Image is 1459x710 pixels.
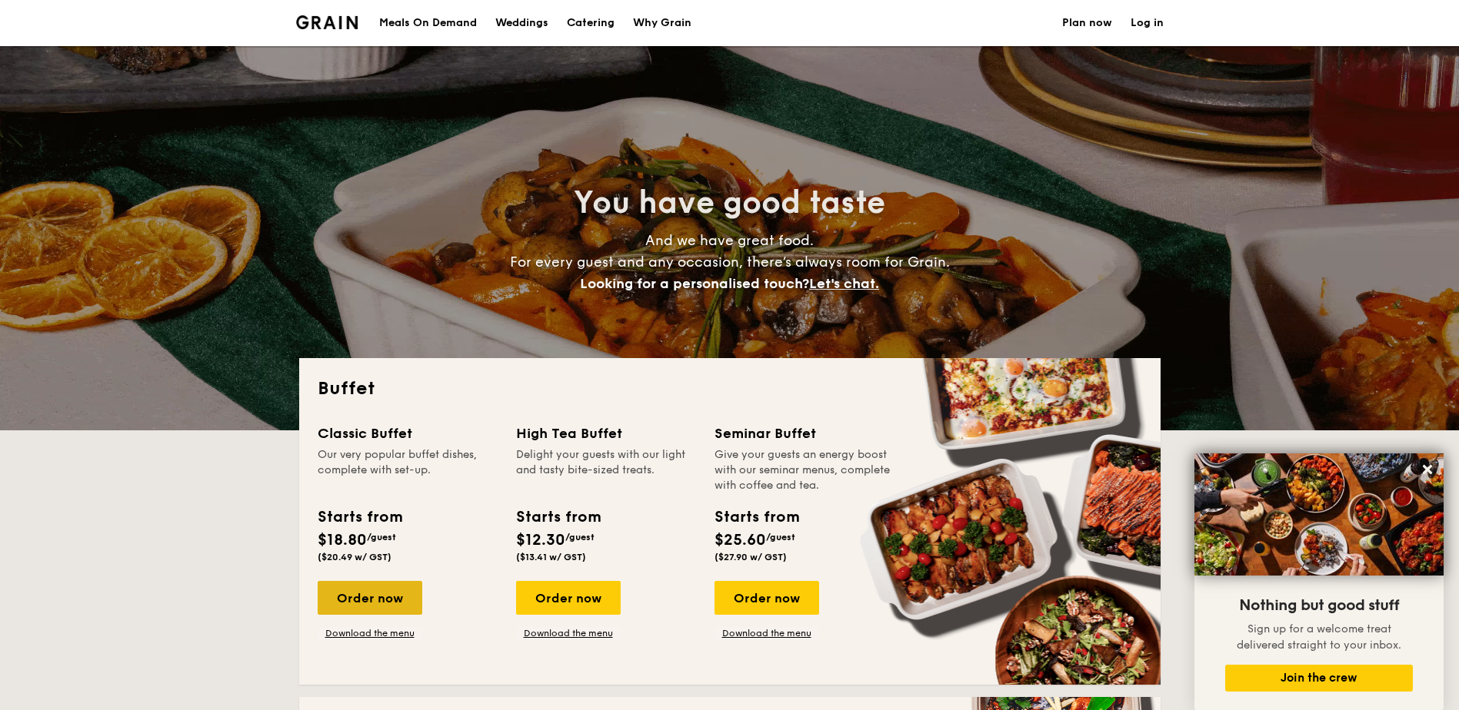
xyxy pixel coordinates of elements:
div: Our very popular buffet dishes, complete with set-up. [318,447,498,493]
img: DSC07876-Edit02-Large.jpeg [1194,453,1444,576]
span: Nothing but good stuff [1239,596,1399,615]
span: You have good taste [574,184,885,221]
span: /guest [766,532,795,542]
div: Classic Buffet [318,423,498,444]
span: $25.60 [715,531,766,549]
span: ($27.90 w/ GST) [715,552,787,562]
span: Let's chat. [809,275,879,292]
a: Download the menu [318,627,422,639]
div: High Tea Buffet [516,423,696,444]
div: Order now [715,581,819,615]
span: ($13.41 w/ GST) [516,552,586,562]
span: $12.30 [516,531,565,549]
a: Download the menu [715,627,819,639]
a: Download the menu [516,627,621,639]
span: Sign up for a welcome treat delivered straight to your inbox. [1237,622,1401,652]
div: Delight your guests with our light and tasty bite-sized treats. [516,447,696,493]
span: /guest [565,532,595,542]
div: Give your guests an energy boost with our seminar menus, complete with coffee and tea. [715,447,894,493]
span: And we have great food. For every guest and any occasion, there’s always room for Grain. [510,232,950,292]
div: Starts from [318,506,401,529]
div: Seminar Buffet [715,423,894,444]
img: Grain [296,15,358,29]
button: Close [1415,457,1440,482]
button: Join the crew [1225,665,1413,692]
h2: Buffet [318,377,1142,401]
span: /guest [367,532,396,542]
div: Order now [516,581,621,615]
div: Order now [318,581,422,615]
span: Looking for a personalised touch? [580,275,809,292]
span: $18.80 [318,531,367,549]
div: Starts from [715,506,798,529]
a: Logotype [296,15,358,29]
div: Starts from [516,506,600,529]
span: ($20.49 w/ GST) [318,552,391,562]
